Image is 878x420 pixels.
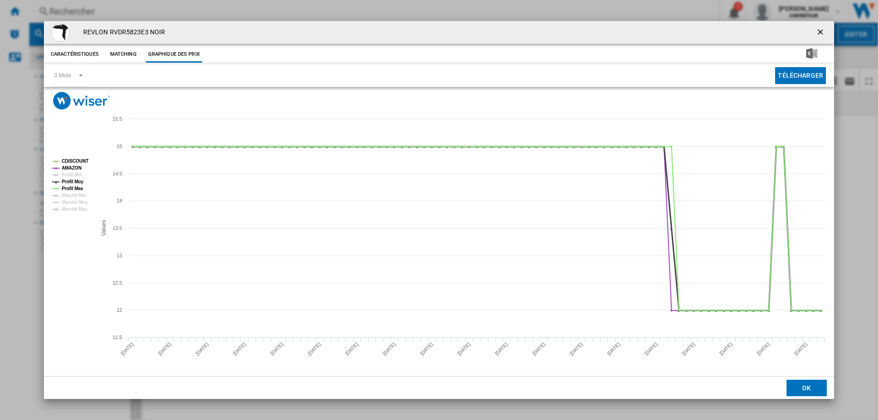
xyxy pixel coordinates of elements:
[419,341,434,356] tspan: [DATE]
[62,186,83,191] tspan: Profil Max
[112,335,122,340] tspan: 11.5
[812,23,830,42] button: getI18NText('BUTTONS.CLOSE_DIALOG')
[117,253,122,258] tspan: 13
[269,341,284,356] tspan: [DATE]
[79,28,165,37] h4: REVLON RVDR5823E3 NOIR
[62,207,88,212] tspan: Marché Max
[101,220,107,236] tspan: Values
[569,341,584,356] tspan: [DATE]
[381,341,396,356] tspan: [DATE]
[117,307,122,313] tspan: 12
[117,198,122,203] tspan: 14
[54,72,71,79] div: 3 Mois
[494,341,509,356] tspan: [DATE]
[816,27,827,38] ng-md-icon: getI18NText('BUTTONS.CLOSE_DIALOG')
[792,46,832,63] button: Télécharger au format Excel
[157,341,172,356] tspan: [DATE]
[606,341,621,356] tspan: [DATE]
[53,92,110,110] img: logo_wiser_300x94.png
[681,341,696,356] tspan: [DATE]
[112,225,122,231] tspan: 13.5
[775,67,826,84] button: Télécharger
[232,341,247,356] tspan: [DATE]
[62,172,82,177] tspan: Profil Min
[756,341,771,356] tspan: [DATE]
[120,341,135,356] tspan: [DATE]
[531,341,546,356] tspan: [DATE]
[62,179,84,184] tspan: Profil Moy
[718,341,733,356] tspan: [DATE]
[48,46,101,63] button: Caractéristiques
[787,380,827,396] button: OK
[456,341,471,356] tspan: [DATE]
[62,165,81,170] tspan: AMAZON
[793,341,808,356] tspan: [DATE]
[117,144,122,149] tspan: 15
[44,21,834,399] md-dialog: Product popup
[307,341,322,356] tspan: [DATE]
[103,46,144,63] button: Matching
[146,46,202,63] button: Graphique des prix
[112,171,122,176] tspan: 14.5
[62,159,89,164] tspan: CDISCOUNT
[643,341,658,356] tspan: [DATE]
[344,341,359,356] tspan: [DATE]
[62,200,88,205] tspan: Marché Moy
[51,23,70,42] img: 51tOwIuWfYL.__AC_SY300_SX300_QL70_ML2_.jpg
[62,193,86,198] tspan: Marché Min
[194,341,209,356] tspan: [DATE]
[806,48,817,59] img: excel-24x24.png
[112,280,122,286] tspan: 12.5
[112,116,122,122] tspan: 15.5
